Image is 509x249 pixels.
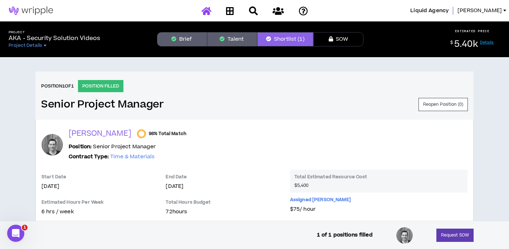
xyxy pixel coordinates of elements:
button: Shortlist (1) [257,32,313,46]
span: 98% Total Match [149,131,186,136]
p: Estimated Hours Per Week [41,199,103,205]
p: End Date [166,174,187,180]
p: Senior Project Manager [69,143,156,151]
p: [DATE] [166,183,283,190]
span: Project Details [9,43,42,48]
p: ESTIMATED PRICE [455,29,490,33]
b: Contract Type: [69,153,109,160]
span: 5.40k [454,38,478,50]
button: Request SOW [436,229,474,242]
h6: Position 1 of 1 [41,83,74,89]
p: Total Estimated Resource Cost [294,174,463,183]
span: Time & Materials [110,153,155,160]
button: Reopen Position (0) [419,98,468,111]
h5: Project [9,30,100,34]
p: AKA - Security Solution Videos [9,34,100,43]
a: Details [480,40,494,45]
span: $5,400 [294,183,309,188]
div: Jason M. [396,226,413,244]
span: 1 [22,225,28,230]
iframe: Intercom live chat [7,225,24,242]
span: [PERSON_NAME] [457,7,502,15]
button: Brief [157,32,207,46]
sup: $ [450,40,453,46]
p: Assigned [PERSON_NAME] [290,197,351,203]
p: 6 hrs / week [41,208,158,216]
b: Position: [69,143,92,150]
p: [DATE] [41,183,158,190]
p: POSITION FILLED [78,80,123,92]
span: Liquid Agency [410,7,449,15]
p: Start Date [41,174,66,180]
div: Jason M. [41,134,63,155]
a: Senior Project Manager [41,98,164,111]
p: [PERSON_NAME] [69,129,131,139]
button: Talent [207,32,257,46]
p: 72 hours [166,208,283,216]
button: SOW [313,32,363,46]
p: Total Hours Budget [166,199,283,208]
p: 1 of 1 positions filled [317,231,373,239]
p: $75 / hour [290,205,468,213]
